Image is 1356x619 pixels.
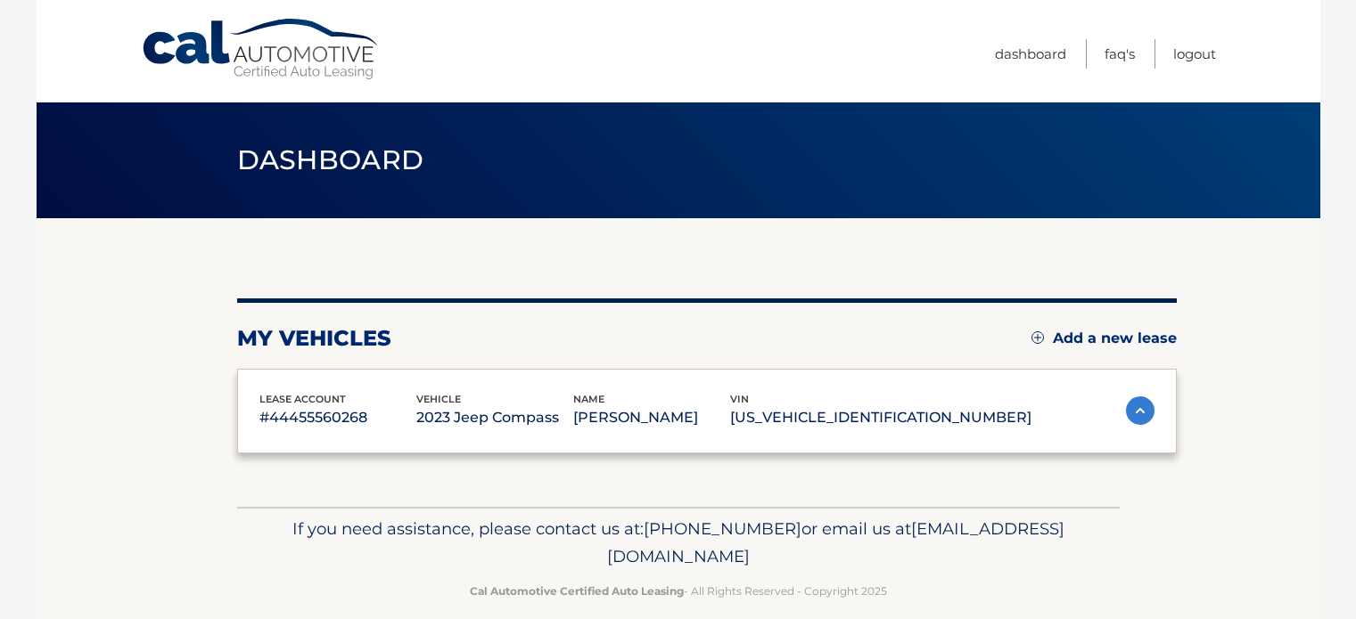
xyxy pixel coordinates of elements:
[237,325,391,352] h2: my vehicles
[1105,39,1135,69] a: FAQ's
[1173,39,1216,69] a: Logout
[573,393,604,405] span: name
[259,405,416,430] p: #44455560268
[259,393,346,405] span: lease account
[1031,330,1177,347] a: Add a new lease
[249,515,1108,572] p: If you need assistance, please contact us at: or email us at
[416,405,573,430] p: 2023 Jeep Compass
[470,584,684,598] strong: Cal Automotive Certified Auto Leasing
[416,393,461,405] span: vehicle
[141,18,382,81] a: Cal Automotive
[237,143,424,176] span: Dashboard
[1031,331,1044,344] img: add.svg
[730,405,1031,430] p: [US_VEHICLE_IDENTIFICATION_NUMBER]
[644,518,801,539] span: [PHONE_NUMBER]
[995,39,1066,69] a: Dashboard
[249,582,1108,600] p: - All Rights Reserved - Copyright 2025
[1126,396,1155,425] img: accordion-active.svg
[730,393,749,405] span: vin
[573,405,730,430] p: [PERSON_NAME]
